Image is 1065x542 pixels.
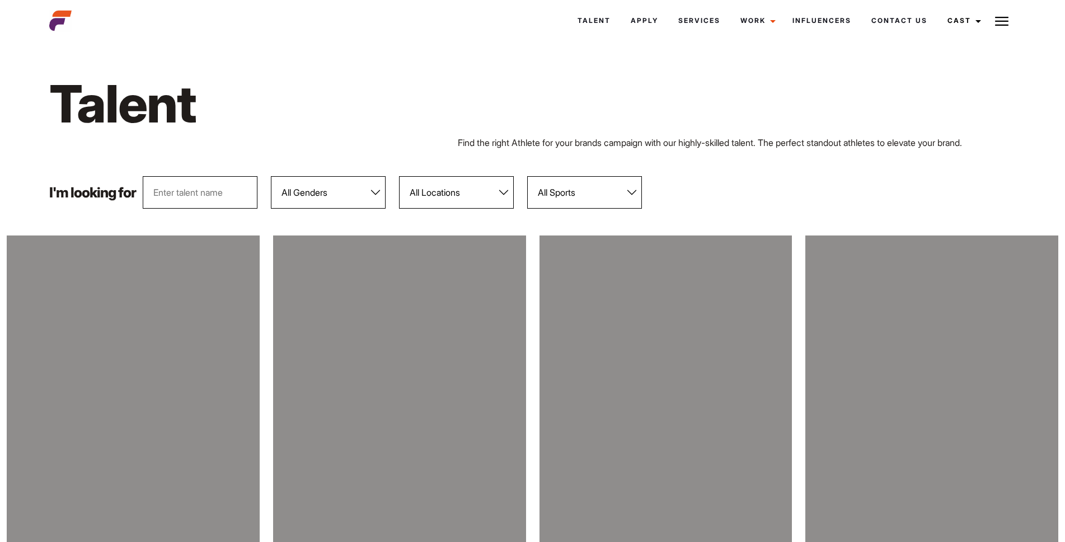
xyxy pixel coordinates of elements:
[458,136,1016,149] p: Find the right Athlete for your brands campaign with our highly-skilled talent. The perfect stand...
[621,6,668,36] a: Apply
[49,72,607,136] h1: Talent
[49,186,136,200] p: I'm looking for
[782,6,861,36] a: Influencers
[668,6,730,36] a: Services
[861,6,937,36] a: Contact Us
[730,6,782,36] a: Work
[49,10,72,32] img: cropped-aefm-brand-fav-22-square.png
[567,6,621,36] a: Talent
[143,176,257,209] input: Enter talent name
[937,6,988,36] a: Cast
[995,15,1008,28] img: Burger icon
